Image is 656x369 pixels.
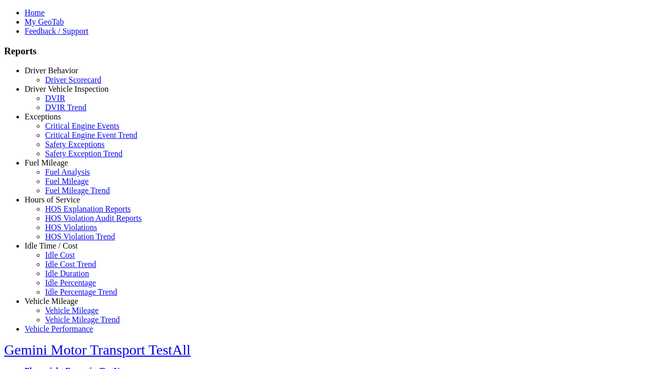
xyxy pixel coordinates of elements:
[4,342,191,358] a: Gemini Motor Transport TestAll
[25,8,45,17] a: Home
[45,186,110,195] a: Fuel Mileage Trend
[45,278,96,287] a: Idle Percentage
[25,195,80,204] a: Hours of Service
[45,204,131,213] a: HOS Explanation Reports
[45,177,89,186] a: Fuel Mileage
[45,168,90,176] a: Fuel Analysis
[25,158,68,167] a: Fuel Mileage
[45,306,98,315] a: Vehicle Mileage
[45,232,115,241] a: HOS Violation Trend
[45,103,86,112] a: DVIR Trend
[45,214,142,222] a: HOS Violation Audit Reports
[45,288,117,296] a: Idle Percentage Trend
[45,251,75,259] a: Idle Cost
[45,140,105,149] a: Safety Exceptions
[25,241,78,250] a: Idle Time / Cost
[45,94,65,102] a: DVIR
[25,112,61,121] a: Exceptions
[25,66,78,75] a: Driver Behavior
[45,131,137,139] a: Critical Engine Event Trend
[45,121,119,130] a: Critical Engine Events
[45,269,89,278] a: Idle Duration
[25,324,93,333] a: Vehicle Performance
[45,75,101,84] a: Driver Scorecard
[25,27,88,35] a: Feedback / Support
[45,260,96,269] a: Idle Cost Trend
[45,315,120,324] a: Vehicle Mileage Trend
[25,85,109,93] a: Driver Vehicle Inspection
[45,223,97,232] a: HOS Violations
[45,149,122,158] a: Safety Exception Trend
[4,46,652,57] h3: Reports
[25,17,64,26] a: My GeoTab
[25,297,78,305] a: Vehicle Mileage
